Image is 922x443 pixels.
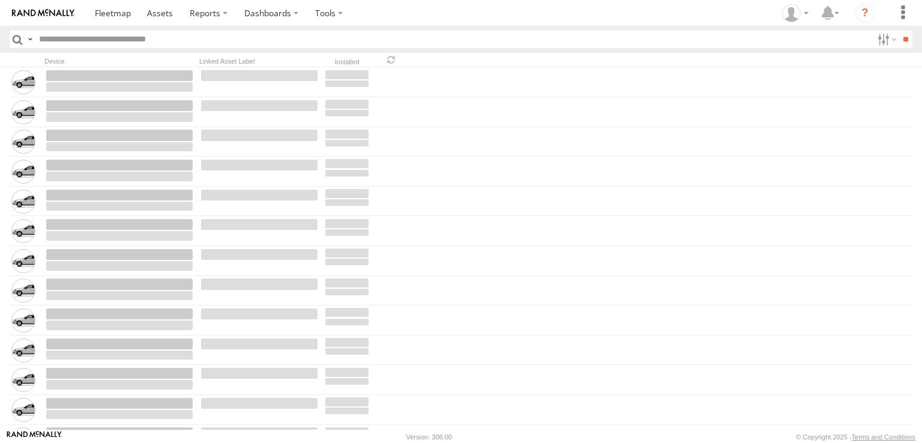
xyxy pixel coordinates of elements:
a: Terms and Conditions [852,433,915,441]
div: Installed [324,59,370,65]
i: ? [855,4,875,23]
span: Refresh [384,54,399,65]
div: Version: 306.00 [406,433,452,441]
label: Search Query [25,31,35,48]
label: Search Filter Options [873,31,899,48]
div: EMMANUEL SOTELO [778,4,813,22]
div: © Copyright 2025 - [796,433,915,441]
a: Visit our Website [7,431,62,443]
div: Device [44,57,194,65]
img: rand-logo.svg [12,9,74,17]
div: Linked Asset Label [199,57,319,65]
